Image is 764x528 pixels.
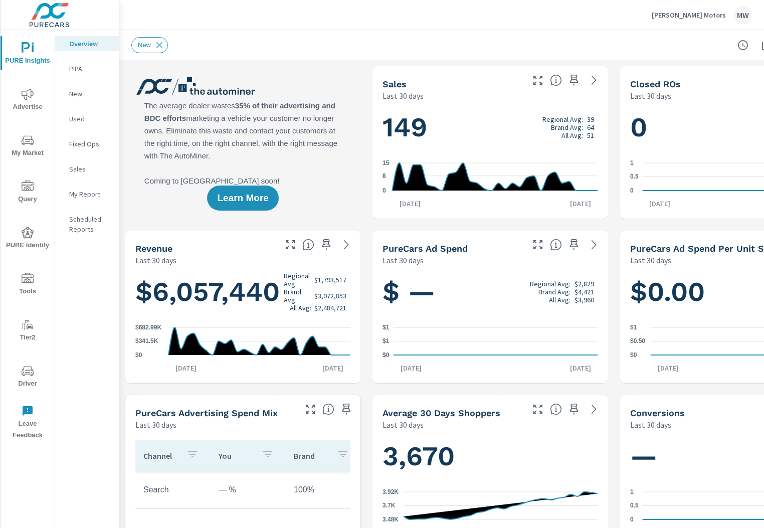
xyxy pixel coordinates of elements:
[1,30,55,445] div: nav menu
[734,6,752,24] div: MW
[55,161,119,177] div: Sales
[338,237,354,253] a: See more details in report
[383,419,424,431] p: Last 30 days
[383,187,386,194] text: 0
[302,401,318,417] button: Make Fullscreen
[55,187,119,202] div: My Report
[530,72,546,88] button: Make Fullscreen
[314,292,346,300] p: $3,072,853
[630,324,637,331] text: $1
[217,194,268,203] span: Learn More
[55,86,119,101] div: New
[630,502,639,509] text: 0.5
[630,187,634,194] text: 0
[575,280,594,288] p: $2,829
[586,401,602,417] a: See more details in report
[563,199,598,209] p: [DATE]
[652,11,726,20] p: [PERSON_NAME] Motors
[393,199,428,209] p: [DATE]
[551,123,583,131] p: Brand Avg:
[587,123,594,131] p: 64
[630,79,681,89] h5: Closed ROs
[286,477,361,502] td: 100%
[69,189,111,199] p: My Report
[383,502,396,509] text: 3.7K
[538,288,570,296] p: Brand Avg:
[530,280,570,288] p: Regional Avg:
[563,363,598,373] p: [DATE]
[542,115,583,123] p: Regional Avg:
[284,272,311,288] p: Regional Avg:
[4,88,52,113] span: Advertise
[135,338,158,345] text: $341.5K
[383,338,390,345] text: $1
[143,451,178,461] p: Channel
[135,419,176,431] p: Last 30 days
[55,36,119,51] div: Overview
[394,363,429,373] p: [DATE]
[383,254,424,266] p: Last 30 days
[630,419,671,431] p: Last 30 days
[383,439,598,473] h1: 3,670
[69,139,111,149] p: Fixed Ops
[566,401,582,417] span: Save this to your personalized report
[4,365,52,390] span: Driver
[4,42,52,67] span: PURE Insights
[630,173,639,181] text: 0.5
[575,288,594,296] p: $4,421
[383,243,468,254] h5: PureCars Ad Spend
[282,237,298,253] button: Make Fullscreen
[302,239,314,251] span: Total sales revenue over the selected date range. [Source: This data is sourced from the dealer’s...
[4,319,52,343] span: Tier2
[4,405,52,441] span: Leave Feedback
[530,401,546,417] button: Make Fullscreen
[630,351,637,359] text: $0
[630,516,634,523] text: 0
[630,488,634,495] text: 1
[284,288,311,304] p: Brand Avg:
[290,304,311,312] p: All Avg:
[587,115,594,123] p: 39
[168,363,204,373] p: [DATE]
[383,516,399,523] text: 3.48K
[383,159,390,166] text: 15
[211,477,286,502] td: — %
[314,276,346,284] p: $1,793,517
[4,134,52,159] span: My Market
[383,90,424,102] p: Last 30 days
[69,114,111,124] p: Used
[561,131,583,139] p: All Avg:
[55,61,119,76] div: PIPA
[630,90,671,102] p: Last 30 days
[630,408,685,418] h5: Conversions
[69,64,111,74] p: PIPA
[383,79,407,89] h5: Sales
[566,237,582,253] span: Save this to your personalized report
[630,159,634,166] text: 1
[219,451,254,461] p: You
[630,338,645,345] text: $0.50
[383,110,598,144] h1: 149
[55,212,119,237] div: Scheduled Reports
[530,237,546,253] button: Make Fullscreen
[549,296,570,304] p: All Avg:
[69,89,111,99] p: New
[55,111,119,126] div: Used
[4,273,52,297] span: Tools
[550,74,562,86] span: Number of vehicles sold by the dealership over the selected date range. [Source: This data is sou...
[566,72,582,88] span: Save this to your personalized report
[383,488,399,495] text: 3.92K
[294,451,329,461] p: Brand
[69,164,111,174] p: Sales
[69,214,111,234] p: Scheduled Reports
[135,243,172,254] h5: Revenue
[135,272,350,312] h1: $6,057,440
[550,239,562,251] span: Total cost of media for all PureCars channels for the selected dealership group over the selected...
[383,408,500,418] h5: Average 30 Days Shoppers
[4,227,52,251] span: PURE Identity
[132,41,157,49] span: New
[642,199,677,209] p: [DATE]
[383,275,598,309] h1: $ —
[69,39,111,49] p: Overview
[338,401,354,417] span: Save this to your personalized report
